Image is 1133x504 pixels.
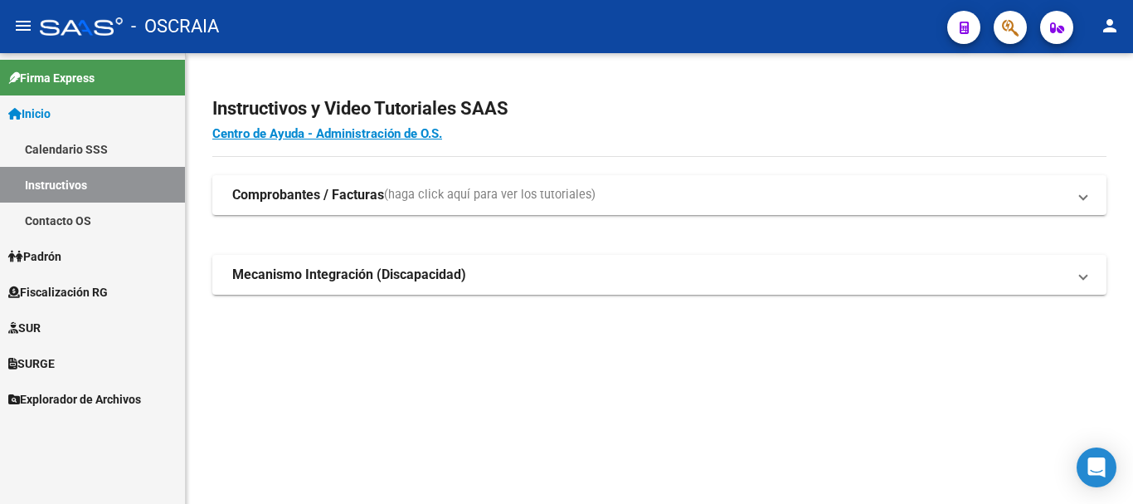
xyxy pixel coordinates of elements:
div: Open Intercom Messenger [1077,448,1116,487]
span: SUR [8,319,41,337]
span: (haga click aquí para ver los tutoriales) [384,186,596,204]
mat-expansion-panel-header: Mecanismo Integración (Discapacidad) [212,255,1106,295]
span: SURGE [8,355,55,373]
a: Centro de Ayuda - Administración de O.S. [212,126,442,141]
mat-expansion-panel-header: Comprobantes / Facturas(haga click aquí para ver los tutoriales) [212,175,1106,215]
span: Inicio [8,105,51,123]
mat-icon: menu [13,16,33,36]
strong: Mecanismo Integración (Discapacidad) [232,266,466,284]
h2: Instructivos y Video Tutoriales SAAS [212,93,1106,125]
span: Fiscalización RG [8,283,108,301]
span: Explorador de Archivos [8,390,141,409]
span: Firma Express [8,69,95,87]
mat-icon: person [1100,16,1120,36]
span: - OSCRAIA [131,8,219,45]
strong: Comprobantes / Facturas [232,186,384,204]
span: Padrón [8,247,61,266]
